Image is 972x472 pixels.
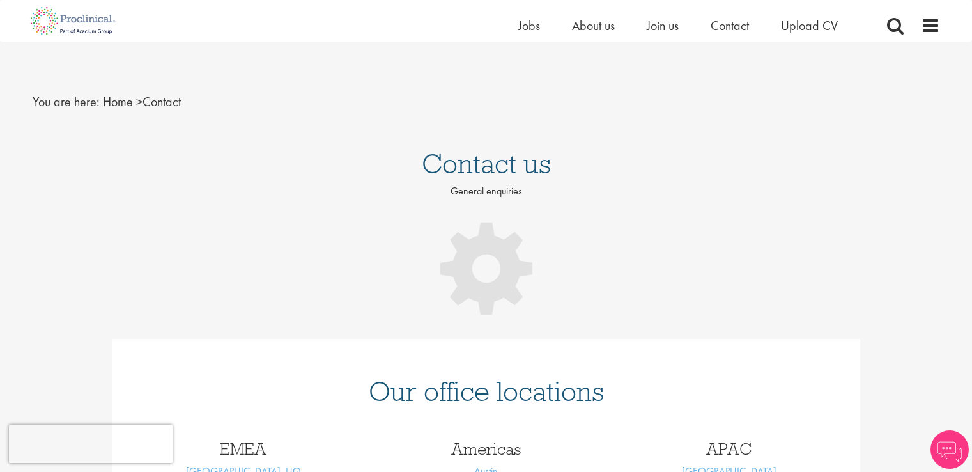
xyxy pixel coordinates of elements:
a: Contact [711,17,749,34]
span: > [136,93,143,110]
a: breadcrumb link to Home [103,93,133,110]
h3: Americas [374,441,598,457]
a: Jobs [518,17,540,34]
a: About us [572,17,615,34]
img: Chatbot [930,430,969,469]
h3: APAC [617,441,841,457]
a: Join us [647,17,679,34]
h3: EMEA [132,441,355,457]
span: You are here: [33,93,100,110]
h1: Our office locations [132,377,841,405]
a: Upload CV [781,17,838,34]
span: Contact [103,93,181,110]
iframe: reCAPTCHA [9,425,173,463]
